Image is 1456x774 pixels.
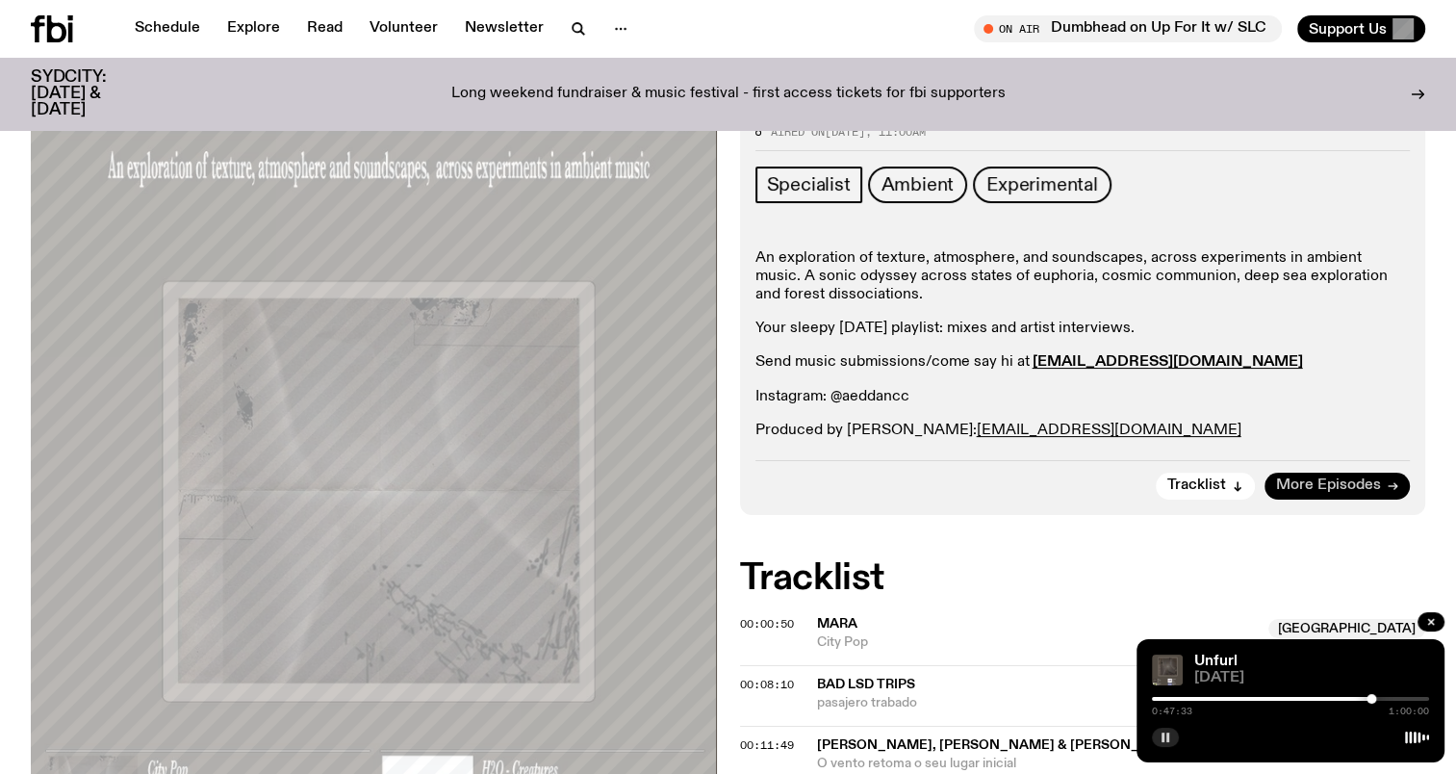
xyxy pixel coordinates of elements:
a: Specialist [755,167,862,203]
span: Aired on [771,124,825,140]
span: 0:47:33 [1152,707,1192,716]
a: Schedule [123,15,212,42]
span: Experimental [986,174,1098,195]
button: Tracklist [1156,473,1255,500]
a: [EMAIL_ADDRESS][DOMAIN_NAME] [977,423,1241,438]
a: Read [295,15,354,42]
h2: Tracklist [740,561,1426,596]
a: Explore [216,15,292,42]
span: O vento retoma o seu lugar inicial [817,755,1426,773]
a: [EMAIL_ADDRESS][DOMAIN_NAME] [1033,354,1303,370]
span: [PERSON_NAME], [PERSON_NAME] & [PERSON_NAME] [817,738,1186,752]
span: [DATE] [825,124,865,140]
span: Mara [817,617,857,631]
a: Newsletter [453,15,555,42]
p: Produced by [PERSON_NAME]: [755,422,1411,440]
span: City Pop [817,633,1258,652]
span: 00:08:10 [740,677,794,692]
span: Support Us [1309,20,1387,38]
a: Volunteer [358,15,449,42]
h3: SYDCITY: [DATE] & [DATE] [31,69,154,118]
span: [GEOGRAPHIC_DATA] [1268,619,1425,638]
span: [DATE] [1194,671,1429,685]
span: Ambient [881,174,955,195]
span: pasajero trabado [817,694,1426,712]
span: More Episodes [1276,478,1381,493]
p: Send music submissions/come say hi at [755,353,1411,372]
span: Specialist [767,174,851,195]
span: , 11:00am [865,124,926,140]
span: bad lsd trips [817,678,915,691]
p: Your sleepy [DATE] playlist: mixes and artist interviews. [755,320,1411,338]
button: Support Us [1297,15,1425,42]
p: Long weekend fundraiser & music festival - first access tickets for fbi supporters [451,86,1006,103]
button: 00:00:50 [740,619,794,630]
a: Ambient [868,167,968,203]
a: Unfurl [1194,654,1238,669]
span: 00:00:50 [740,616,794,632]
span: 1:00:00 [1389,707,1429,716]
button: On AirDumbhead on Up For It w/ SLC [974,15,1282,42]
a: Experimental [973,167,1111,203]
p: Instagram: @aeddancc [755,388,1411,406]
span: Tracklist [1167,478,1226,493]
a: More Episodes [1264,473,1410,500]
span: 00:11:49 [740,737,794,753]
button: 00:11:49 [740,740,794,751]
p: An exploration of texture, atmosphere, and soundscapes, across experiments in ambient music. A so... [755,249,1411,305]
button: 00:08:10 [740,680,794,690]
